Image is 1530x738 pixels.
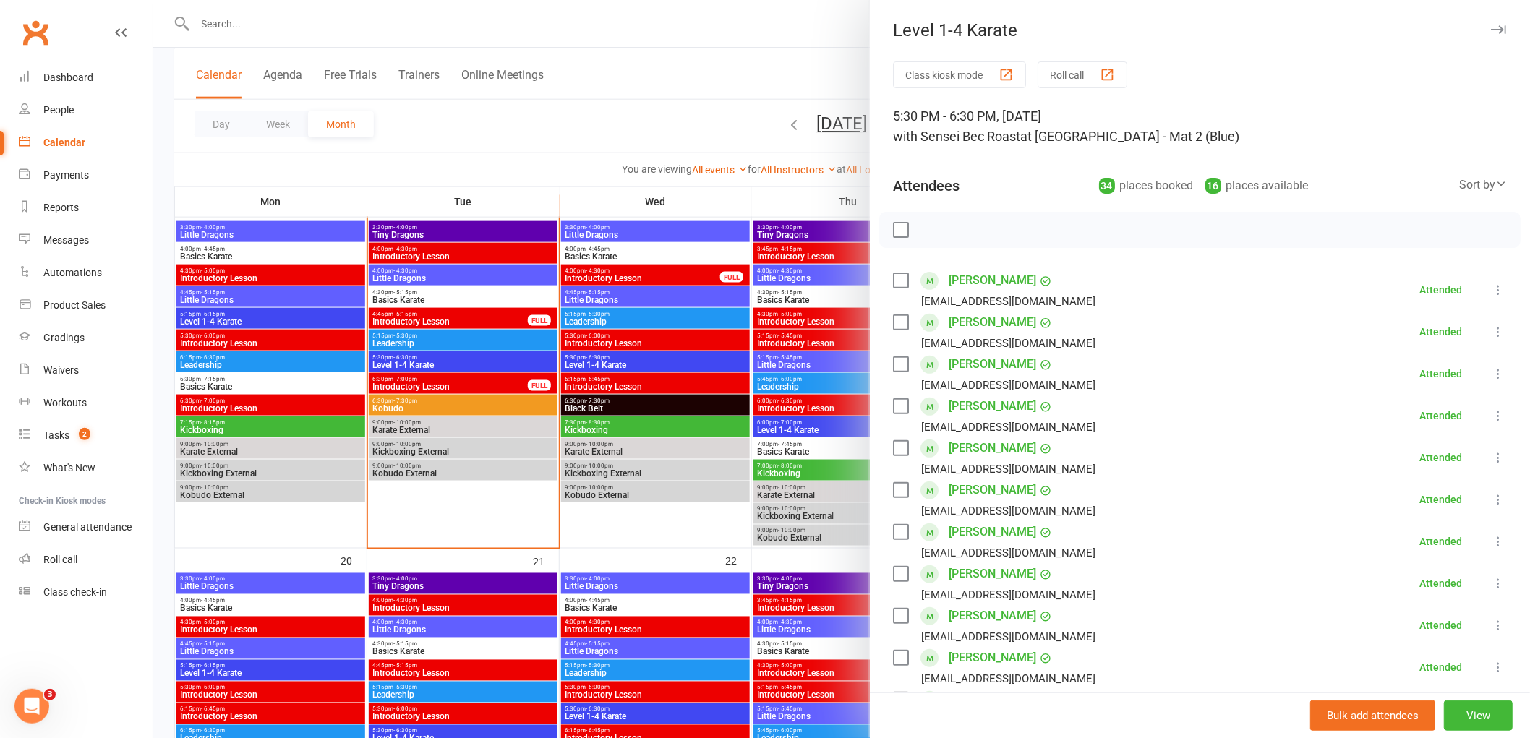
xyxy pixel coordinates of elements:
[43,72,93,83] div: Dashboard
[949,520,1036,544] a: [PERSON_NAME]
[1038,61,1127,88] button: Roll call
[19,61,153,94] a: Dashboard
[1419,411,1462,421] div: Attended
[949,269,1036,292] a: [PERSON_NAME]
[43,234,89,246] div: Messages
[1419,494,1462,505] div: Attended
[921,460,1095,479] div: [EMAIL_ADDRESS][DOMAIN_NAME]
[19,322,153,354] a: Gradings
[921,502,1095,520] div: [EMAIL_ADDRESS][DOMAIN_NAME]
[19,257,153,289] a: Automations
[1419,578,1462,588] div: Attended
[1020,129,1239,144] span: at [GEOGRAPHIC_DATA] - Mat 2 (Blue)
[19,192,153,224] a: Reports
[43,521,132,533] div: General attendance
[949,353,1036,376] a: [PERSON_NAME]
[19,576,153,609] a: Class kiosk mode
[1099,176,1194,196] div: places booked
[19,94,153,126] a: People
[1310,700,1435,731] button: Bulk add attendees
[43,332,85,343] div: Gradings
[19,452,153,484] a: What's New
[43,267,102,278] div: Automations
[870,20,1530,40] div: Level 1-4 Karate
[43,169,89,181] div: Payments
[43,299,106,311] div: Product Sales
[19,224,153,257] a: Messages
[43,586,107,598] div: Class check-in
[1419,452,1462,463] div: Attended
[949,562,1036,585] a: [PERSON_NAME]
[19,419,153,452] a: Tasks 2
[43,364,79,376] div: Waivers
[1419,536,1462,546] div: Attended
[1099,178,1115,194] div: 34
[1419,662,1462,672] div: Attended
[43,397,87,408] div: Workouts
[1419,620,1462,630] div: Attended
[893,106,1507,147] div: 5:30 PM - 6:30 PM, [DATE]
[949,311,1036,334] a: [PERSON_NAME]
[1205,178,1221,194] div: 16
[921,585,1095,604] div: [EMAIL_ADDRESS][DOMAIN_NAME]
[921,376,1095,395] div: [EMAIL_ADDRESS][DOMAIN_NAME]
[43,554,77,565] div: Roll call
[19,511,153,544] a: General attendance kiosk mode
[921,544,1095,562] div: [EMAIL_ADDRESS][DOMAIN_NAME]
[893,176,960,196] div: Attendees
[921,292,1095,311] div: [EMAIL_ADDRESS][DOMAIN_NAME]
[19,289,153,322] a: Product Sales
[1459,176,1507,194] div: Sort by
[949,646,1036,669] a: [PERSON_NAME]
[43,202,79,213] div: Reports
[949,437,1036,460] a: [PERSON_NAME]
[19,126,153,159] a: Calendar
[17,14,54,51] a: Clubworx
[19,544,153,576] a: Roll call
[43,104,74,116] div: People
[43,137,85,148] div: Calendar
[43,462,95,473] div: What's New
[14,689,49,724] iframe: Intercom live chat
[43,429,69,441] div: Tasks
[1419,285,1462,295] div: Attended
[921,627,1095,646] div: [EMAIL_ADDRESS][DOMAIN_NAME]
[1419,369,1462,379] div: Attended
[1444,700,1513,731] button: View
[79,428,90,440] span: 2
[1419,327,1462,337] div: Attended
[949,688,1036,711] a: [PERSON_NAME]
[44,689,56,700] span: 3
[893,129,1020,144] span: with Sensei Bec Roast
[921,418,1095,437] div: [EMAIL_ADDRESS][DOMAIN_NAME]
[19,354,153,387] a: Waivers
[893,61,1026,88] button: Class kiosk mode
[19,159,153,192] a: Payments
[19,387,153,419] a: Workouts
[1205,176,1309,196] div: places available
[921,334,1095,353] div: [EMAIL_ADDRESS][DOMAIN_NAME]
[949,479,1036,502] a: [PERSON_NAME]
[949,604,1036,627] a: [PERSON_NAME]
[921,669,1095,688] div: [EMAIL_ADDRESS][DOMAIN_NAME]
[949,395,1036,418] a: [PERSON_NAME]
